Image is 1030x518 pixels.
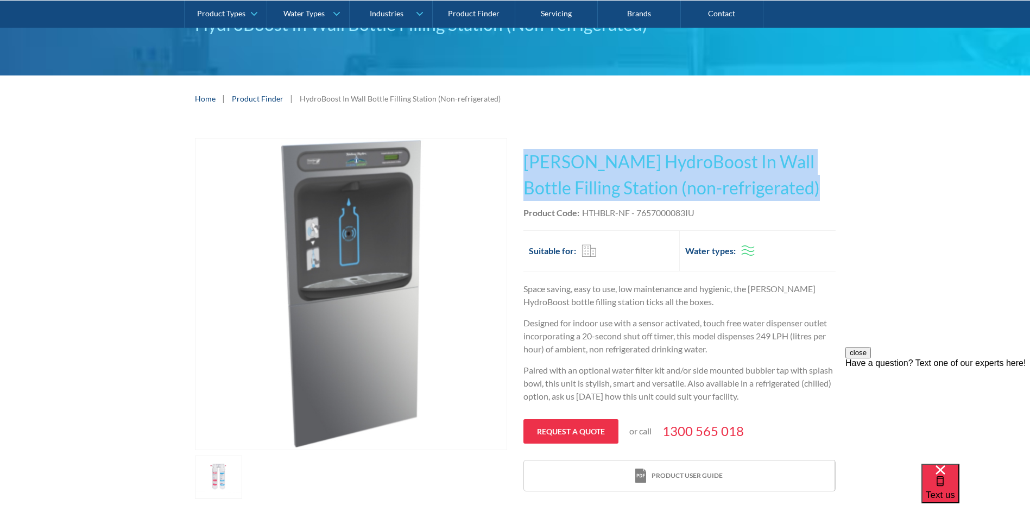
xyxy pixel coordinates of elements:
iframe: podium webchat widget prompt [845,347,1030,477]
a: Product Finder [232,93,283,104]
p: Paired with an optional water filter kit and/or side mounted bubbler tap with splash bowl, this u... [523,364,836,403]
div: HTHBLR-NF - 7657000083IU [582,206,694,219]
iframe: podium webchat widget bubble [921,464,1030,518]
h1: [PERSON_NAME] HydroBoost In Wall Bottle Filling Station (non-refrigerated) [523,149,836,201]
p: Space saving, easy to use, low maintenance and hygienic, the [PERSON_NAME] HydroBoost bottle fill... [523,282,836,308]
p: Designed for indoor use with a sensor activated, touch free water dispenser outlet incorporating ... [523,317,836,356]
img: print icon [635,469,646,483]
img: HydroBoost In Wall Bottle Filling Station (Non-refrigerated) [195,138,507,450]
a: open lightbox [195,138,507,450]
div: Product user guide [652,471,723,481]
a: Request a quote [523,419,618,444]
div: Water Types [283,9,325,18]
a: Home [195,93,216,104]
div: Product Types [197,9,245,18]
a: print iconProduct user guide [524,460,835,491]
h2: Water types: [685,244,736,257]
strong: Product Code: [523,207,579,218]
div: | [289,92,294,105]
div: Industries [370,9,403,18]
div: | [221,92,226,105]
h2: Suitable for: [529,244,576,257]
div: HydroBoost In Wall Bottle Filling Station (Non-refrigerated) [300,93,501,104]
a: open lightbox [195,456,243,499]
p: or call [629,425,652,438]
a: 1300 565 018 [662,421,744,441]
